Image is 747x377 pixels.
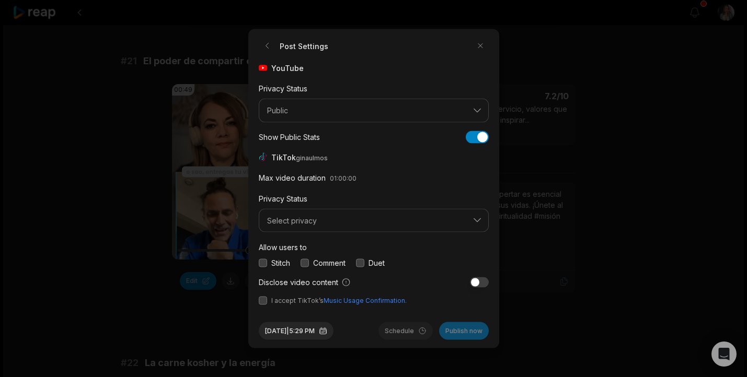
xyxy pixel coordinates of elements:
[259,173,326,182] label: Max video duration
[271,151,330,162] span: TikTok
[259,194,307,203] label: Privacy Status
[324,297,407,304] a: Music Usage Confirmation.
[259,99,489,123] button: Public
[271,257,290,268] label: Stitch
[369,257,385,268] label: Duet
[259,277,351,288] label: Disclose video content
[296,154,328,161] span: ginaulmos
[259,132,320,143] div: Show Public Stats
[259,208,489,232] button: Select privacy
[259,38,328,54] h2: Post Settings
[271,296,407,305] span: I accept TikTok’s
[267,106,466,115] span: Public
[271,63,304,74] span: YouTube
[313,257,346,268] label: Comment
[259,84,307,93] label: Privacy Status
[259,243,307,252] label: Allow users to
[259,322,334,340] button: [DATE]|5:29 PM
[439,322,489,340] button: Publish now
[330,174,357,182] span: 01:00:00
[267,216,466,225] span: Select privacy
[378,322,433,340] button: Schedule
